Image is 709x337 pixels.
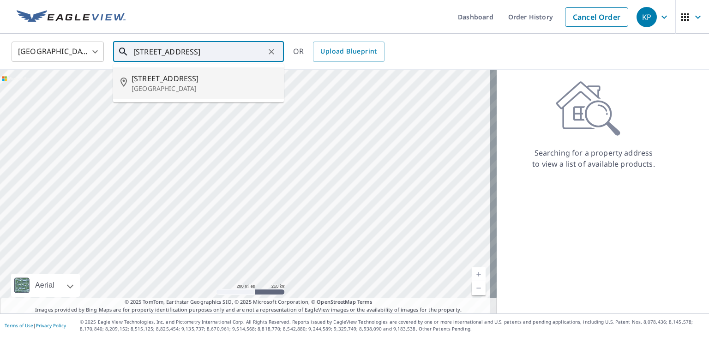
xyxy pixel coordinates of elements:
[320,46,377,57] span: Upload Blueprint
[5,322,33,329] a: Terms of Use
[125,298,373,306] span: © 2025 TomTom, Earthstar Geographics SIO, © 2025 Microsoft Corporation, ©
[313,42,384,62] a: Upload Blueprint
[472,267,486,281] a: Current Level 5, Zoom In
[36,322,66,329] a: Privacy Policy
[317,298,355,305] a: OpenStreetMap
[17,10,126,24] img: EV Logo
[133,39,265,65] input: Search by address or latitude-longitude
[32,274,57,297] div: Aerial
[132,84,276,93] p: [GEOGRAPHIC_DATA]
[472,281,486,295] a: Current Level 5, Zoom Out
[357,298,373,305] a: Terms
[565,7,628,27] a: Cancel Order
[132,73,276,84] span: [STREET_ADDRESS]
[637,7,657,27] div: KP
[80,319,704,332] p: © 2025 Eagle View Technologies, Inc. and Pictometry International Corp. All Rights Reserved. Repo...
[5,323,66,328] p: |
[293,42,385,62] div: OR
[11,274,80,297] div: Aerial
[532,147,655,169] p: Searching for a property address to view a list of available products.
[12,39,104,65] div: [GEOGRAPHIC_DATA]
[265,45,278,58] button: Clear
